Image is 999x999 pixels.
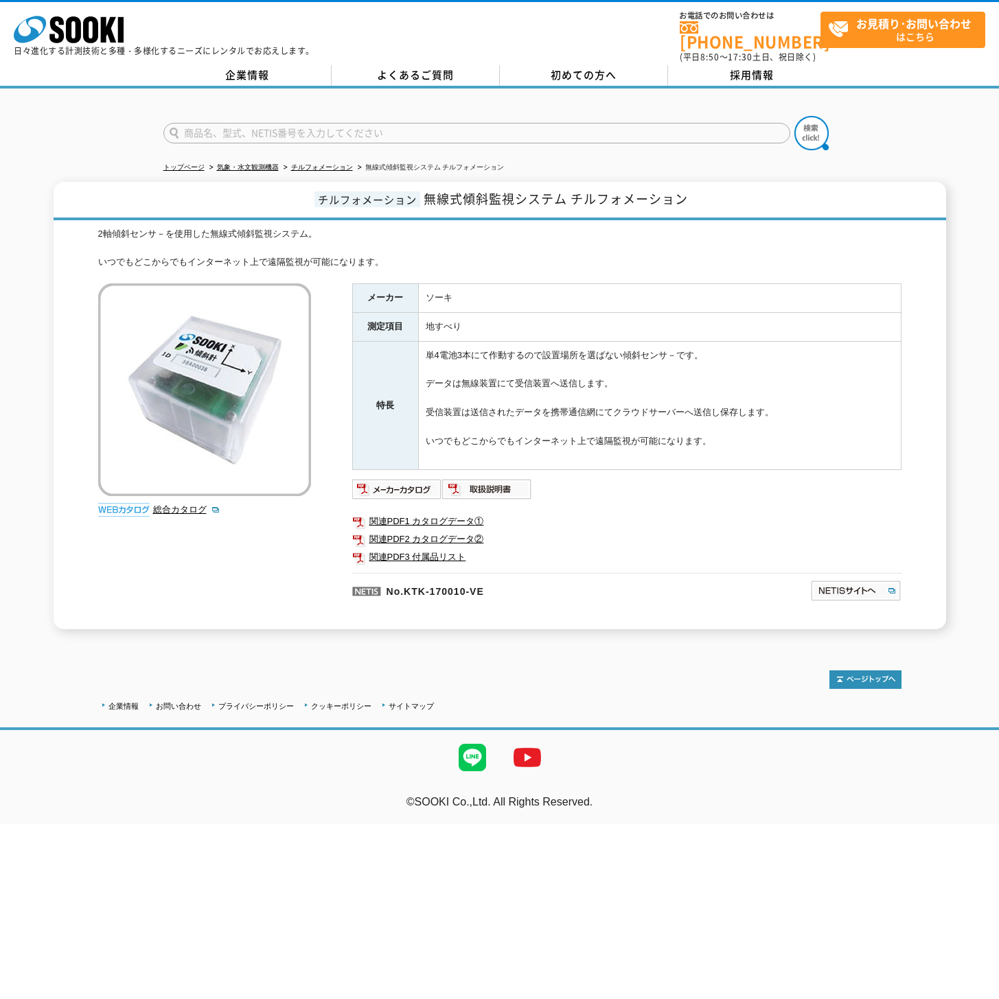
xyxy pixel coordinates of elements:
[500,65,668,86] a: 初めての方へ
[352,284,418,313] th: メーカー
[98,283,311,496] img: 無線式傾斜監視システム チルフォメーション
[680,21,820,49] a: [PHONE_NUMBER]
[311,702,371,710] a: クッキーポリシー
[352,313,418,342] th: 測定項目
[355,161,505,175] li: 無線式傾斜監視システム チルフォメーション
[445,730,500,785] img: LINE
[389,702,434,710] a: サイトマップ
[217,163,279,171] a: 気象・水文観測機器
[700,51,720,63] span: 8:50
[442,478,532,500] img: 取扱説明書
[14,47,314,55] p: 日々進化する計測技術と多種・多様化するニーズにレンタルでお応えします。
[163,65,332,86] a: 企業情報
[108,702,139,710] a: 企業情報
[424,189,688,208] span: 無線式傾斜監視システム チルフォメーション
[352,530,902,548] a: 関連PDF2 カタログデータ②
[418,313,901,342] td: 地すべり
[332,65,500,86] a: よくあるご質問
[352,513,902,530] a: 関連PDF1 カタログデータ①
[98,227,902,270] div: 2軸傾斜センサ－を使用した無線式傾斜監視システム。 いつでもどこからでもインターネット上で遠隔監視が可能になります。
[442,487,532,497] a: 取扱説明書
[352,548,902,566] a: 関連PDF3 付属品リスト
[728,51,753,63] span: 17:30
[218,702,294,710] a: プライバシーポリシー
[352,478,442,500] img: メーカーカタログ
[551,67,617,82] span: 初めての方へ
[828,12,985,47] span: はこちら
[352,341,418,469] th: 特長
[314,191,420,207] span: チルフォメーション
[352,573,678,606] p: No.KTK-170010-VE
[500,730,555,785] img: YouTube
[163,123,790,143] input: 商品名、型式、NETIS番号を入力してください
[794,116,829,150] img: btn_search.png
[810,580,902,602] img: NETISサイトへ
[291,163,353,171] a: チルフォメーション
[156,702,201,710] a: お問い合わせ
[680,12,820,20] span: お電話でのお問い合わせは
[946,810,999,822] a: テストMail
[680,51,816,63] span: (平日 ～ 土日、祝日除く)
[820,12,985,48] a: お見積り･お問い合わせはこちら
[418,284,901,313] td: ソーキ
[856,15,972,32] strong: お見積り･お問い合わせ
[668,65,836,86] a: 採用情報
[418,341,901,469] td: 単4電池3本にて作動するので設置場所を選ばない傾斜センサ－です。 データは無線装置にて受信装置へ送信します。 受信装置は送信されたデータを携帯通信網にてクラウドサーバーへ送信し保存します。 いつ...
[153,504,220,515] a: 総合カタログ
[352,487,442,497] a: メーカーカタログ
[163,163,205,171] a: トップページ
[98,503,150,517] img: webカタログ
[829,670,902,689] img: トップページへ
